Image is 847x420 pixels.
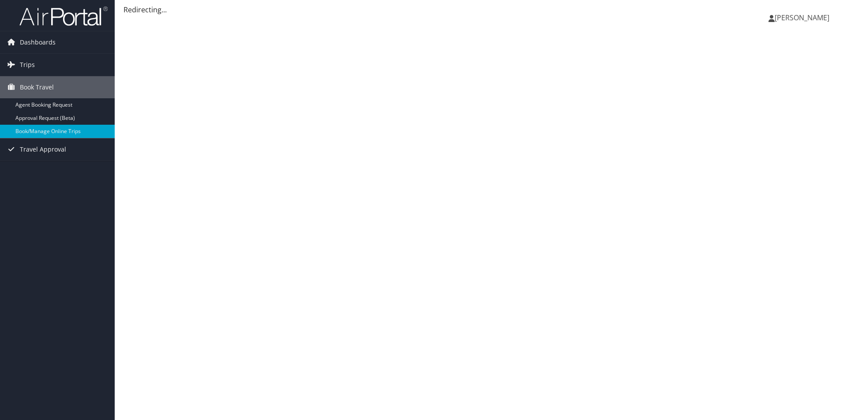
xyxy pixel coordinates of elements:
[20,54,35,76] span: Trips
[19,6,108,26] img: airportal-logo.png
[768,4,838,31] a: [PERSON_NAME]
[124,4,838,15] div: Redirecting...
[20,31,56,53] span: Dashboards
[775,13,829,22] span: [PERSON_NAME]
[20,76,54,98] span: Book Travel
[20,138,66,160] span: Travel Approval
